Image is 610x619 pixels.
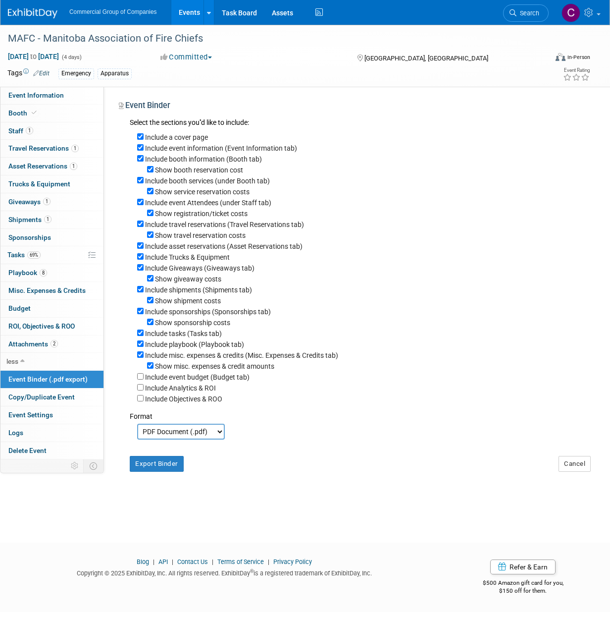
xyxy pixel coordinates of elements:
label: Include playbook (Playbook tab) [145,340,244,348]
span: Trucks & Equipment [8,180,70,188]
button: Export Binder [130,456,184,472]
label: Include event Attendees (under Staff tab) [145,199,271,207]
span: Giveaways [8,198,51,206]
div: Apparatus [98,68,132,79]
a: Tasks69% [0,246,103,264]
span: to [29,53,38,60]
span: (4 days) [61,54,82,60]
label: Show giveaway costs [155,275,221,283]
label: Show booth reservation cost [155,166,243,174]
a: Search [503,4,549,22]
a: Copy/Duplicate Event [0,389,103,406]
span: Event Binder (.pdf export) [8,375,88,383]
span: 2 [51,340,58,347]
sup: ® [250,568,254,574]
a: less [0,353,103,370]
label: Show travel reservation costs [155,231,246,239]
span: ROI, Objectives & ROO [8,322,75,330]
div: Format [130,404,583,421]
a: Travel Reservations1 [0,140,103,157]
label: Include booth services (under Booth tab) [145,177,270,185]
div: Event Binder [119,100,583,114]
span: Budget [8,304,31,312]
span: | [151,558,157,565]
span: Event Information [8,91,64,99]
a: Event Information [0,87,103,104]
a: Sponsorships [0,229,103,246]
span: Staff [8,127,33,135]
span: Commercial Group of Companies [69,8,156,15]
span: Travel Reservations [8,144,79,152]
label: Include sponsorships (Sponsorships tab) [145,308,271,316]
a: Logs [0,424,103,442]
a: Privacy Policy [273,558,312,565]
a: Delete Event [0,442,103,459]
a: Terms of Service [217,558,264,565]
span: Event Settings [8,411,53,419]
span: Attachments [8,340,58,348]
span: Delete Event [8,447,47,454]
img: Format-Inperson.png [556,53,565,61]
button: Committed [157,52,216,62]
a: Attachments2 [0,336,103,353]
div: Copyright © 2025 ExhibitDay, Inc. All rights reserved. ExhibitDay is a registered trademark of Ex... [7,566,441,578]
span: Playbook [8,269,47,277]
a: Booth [0,105,103,122]
a: Giveaways1 [0,193,103,211]
label: Include event information (Event Information tab) [145,144,297,152]
label: Show sponsorship costs [155,319,230,327]
div: Emergency [58,68,94,79]
span: 1 [26,127,33,134]
span: Booth [8,109,39,117]
span: 1 [70,163,77,170]
span: Asset Reservations [8,162,77,170]
td: Toggle Event Tabs [84,459,104,472]
div: Select the sections you''d like to include: [130,117,583,129]
span: [DATE] [DATE] [7,52,59,61]
a: Budget [0,300,103,317]
span: less [6,357,18,365]
span: | [209,558,216,565]
span: Shipments [8,216,51,224]
a: Refer & Earn [490,560,556,574]
label: Include asset reservations (Asset Reservations tab) [145,242,303,250]
label: Show registration/ticket costs [155,210,248,218]
label: Include a cover page [145,133,208,141]
a: Blog [137,558,149,565]
label: Include shipments (Shipments tab) [145,286,252,294]
img: ExhibitDay [8,8,57,18]
div: MAFC - Manitoba Association of Fire Chiefs [4,30,540,48]
span: 1 [71,145,79,152]
div: Event Rating [563,68,590,73]
span: Sponsorships [8,233,51,241]
label: Include booth information (Booth tab) [145,155,262,163]
button: Cancel [559,456,591,472]
span: 1 [43,198,51,205]
span: | [265,558,272,565]
label: Show shipment costs [155,297,221,305]
a: Misc. Expenses & Credits [0,282,103,299]
a: Contact Us [177,558,208,565]
label: Include event budget (Budget tab) [145,373,250,381]
label: Include Trucks & Equipment [145,253,230,261]
label: Include Giveaways (Giveaways tab) [145,264,254,272]
label: Include travel reservations (Travel Reservations tab) [145,221,304,228]
a: Asset Reservations1 [0,158,103,175]
label: Show misc. expenses & credit amounts [155,362,274,370]
div: Event Format [506,52,590,66]
div: $150 off for them. [456,587,590,595]
a: ROI, Objectives & ROO [0,318,103,335]
label: Include Analytics & ROI [145,384,216,392]
i: Booth reservation complete [32,110,37,115]
span: [GEOGRAPHIC_DATA], [GEOGRAPHIC_DATA] [364,55,488,62]
span: Search [516,9,539,17]
a: API [158,558,168,565]
div: In-Person [567,54,590,61]
a: Event Binder (.pdf export) [0,371,103,388]
img: Cole Mattern [561,3,580,22]
span: Logs [8,429,23,437]
div: $500 Amazon gift card for you, [456,572,590,595]
a: Trucks & Equipment [0,175,103,193]
td: Personalize Event Tab Strip [66,459,84,472]
a: Playbook8 [0,264,103,281]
